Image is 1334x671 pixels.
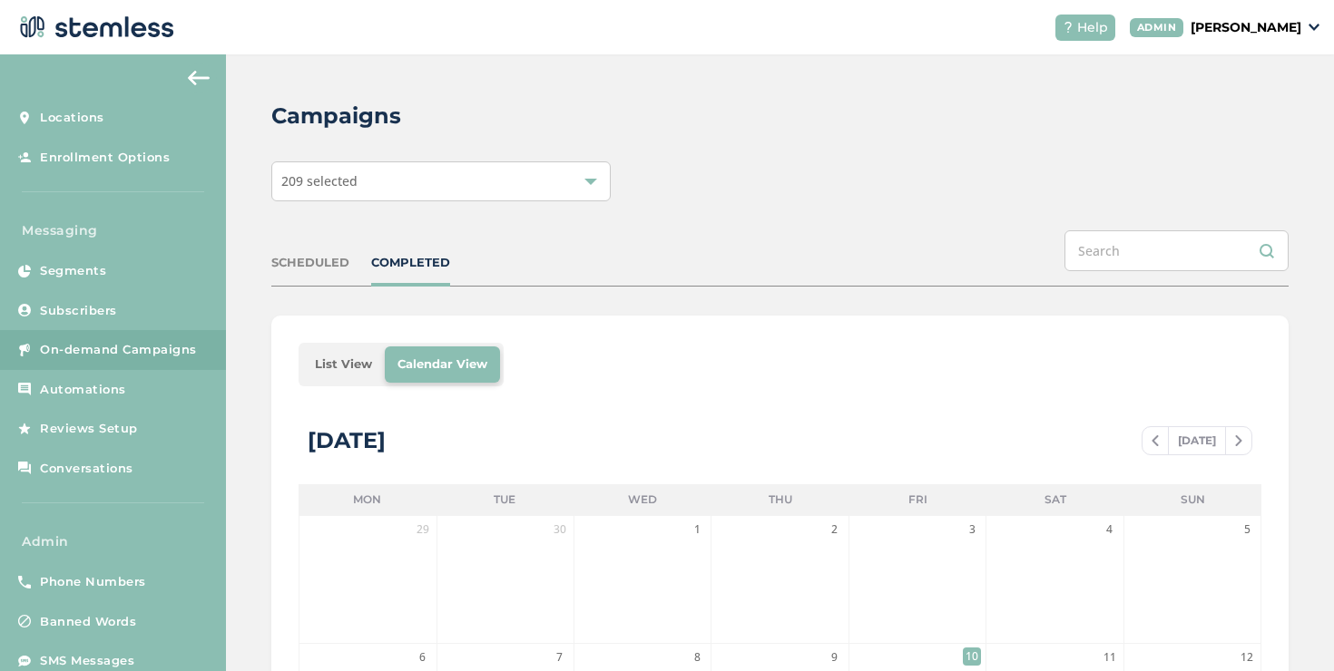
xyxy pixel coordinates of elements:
span: Phone Numbers [40,573,146,591]
p: [PERSON_NAME] [1191,18,1301,37]
span: Conversations [40,460,133,478]
img: icon_down-arrow-small-66adaf34.svg [1309,24,1319,31]
iframe: Chat Widget [1243,584,1334,671]
span: 209 selected [281,172,358,190]
span: Subscribers [40,302,117,320]
img: icon-help-white-03924b79.svg [1063,22,1074,33]
input: Search [1064,230,1289,271]
span: Help [1077,18,1108,37]
li: List View [302,346,385,383]
span: Reviews Setup [40,420,138,438]
div: COMPLETED [371,254,450,272]
span: On-demand Campaigns [40,341,197,359]
span: Automations [40,381,126,399]
div: ADMIN [1130,18,1184,37]
span: Locations [40,109,104,127]
img: icon-arrow-back-accent-c549486e.svg [188,71,210,85]
h2: Campaigns [271,100,401,132]
div: SCHEDULED [271,254,349,272]
li: Calendar View [385,346,500,383]
img: logo-dark-0685b13c.svg [15,9,174,45]
span: Banned Words [40,613,136,631]
span: Segments [40,262,106,280]
span: Enrollment Options [40,149,170,167]
span: SMS Messages [40,652,134,670]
